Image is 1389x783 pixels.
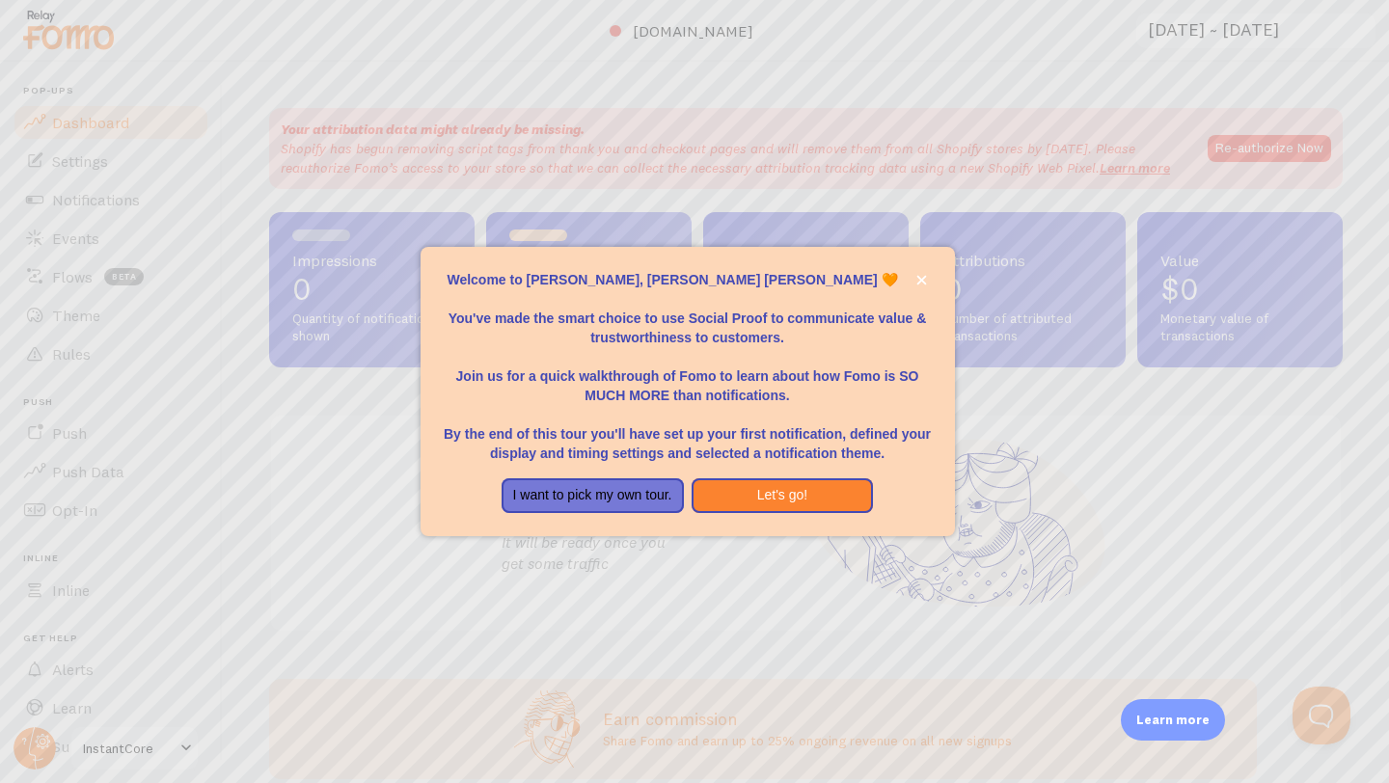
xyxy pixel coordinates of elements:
[444,405,932,463] p: By the end of this tour you'll have set up your first notification, defined your display and timi...
[444,289,932,347] p: You've made the smart choice to use Social Proof to communicate value & trustworthiness to custom...
[912,270,932,290] button: close,
[444,347,932,405] p: Join us for a quick walkthrough of Fomo to learn about how Fomo is SO MUCH MORE than notifications.
[421,247,955,536] div: Welcome to Fomo, Flynn Mccarthy 🧡You&amp;#39;ve made the smart choice to use Social Proof to comm...
[692,478,874,513] button: Let's go!
[1121,699,1225,741] div: Learn more
[444,270,932,289] p: Welcome to [PERSON_NAME], [PERSON_NAME] [PERSON_NAME] 🧡
[1136,711,1210,729] p: Learn more
[502,478,684,513] button: I want to pick my own tour.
